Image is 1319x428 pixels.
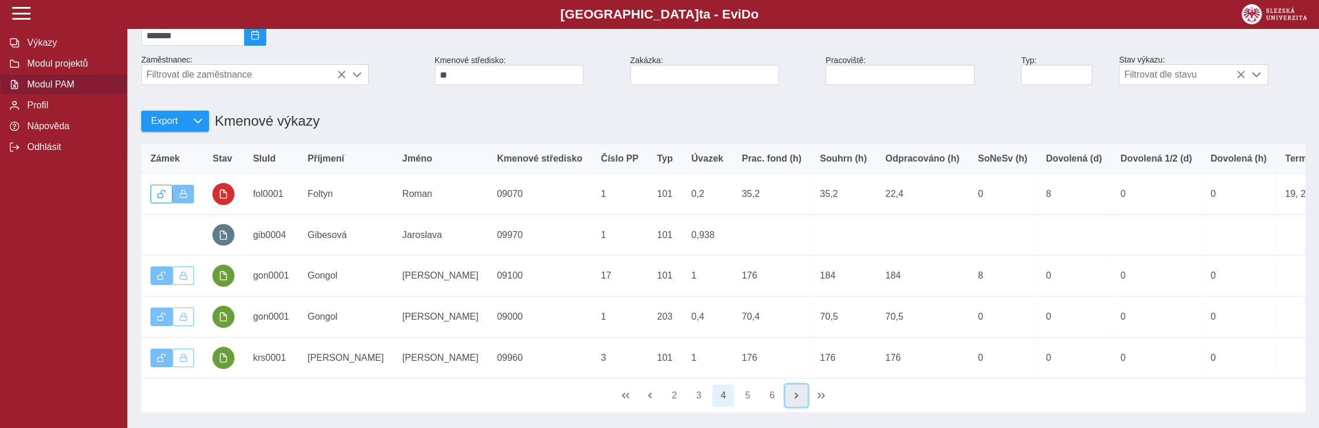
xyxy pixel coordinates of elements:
td: 0 [969,297,1037,338]
span: Zámek [150,153,180,164]
span: Modul PAM [24,79,117,90]
td: 0,2 [682,174,732,215]
td: 101 [648,337,682,378]
td: 184 [811,255,876,297]
span: D [741,7,751,21]
span: Číslo PP [601,153,638,164]
td: 1 [591,214,648,255]
button: Výkaz je odemčen. [150,266,172,285]
button: podepsáno [212,265,234,287]
button: 5 [737,385,759,407]
td: 0,4 [682,297,732,338]
td: 176 [876,337,969,378]
span: Jméno [402,153,432,164]
td: 176 [733,255,811,297]
span: Kmenové středisko [497,153,583,164]
span: SoNeSv (h) [978,153,1027,164]
button: 2025/09 [244,25,266,46]
td: Gongol [298,255,393,297]
td: [PERSON_NAME] [298,337,393,378]
td: 3 [591,337,648,378]
h1: Kmenové výkazy [209,107,319,135]
button: Výkaz je odemčen. [150,349,172,367]
td: [PERSON_NAME] [393,337,488,378]
span: Prac. fond (h) [742,153,802,164]
button: Uzamknout lze pouze výkaz, který je podepsán a schválen. [172,349,194,367]
td: 09100 [488,255,592,297]
span: Úvazek [691,153,723,164]
td: 09000 [488,297,592,338]
td: 0 [1111,174,1202,215]
button: Odemknout výkaz. [150,185,172,203]
button: Export [141,111,187,131]
td: 0 [1111,255,1202,297]
td: 22,4 [876,174,969,215]
button: podepsáno [212,306,234,328]
td: 70,5 [876,297,969,338]
button: 6 [761,385,783,407]
button: Výkaz uzamčen. [172,185,194,203]
td: 184 [876,255,969,297]
div: Typ: [1016,51,1114,90]
td: 0 [1201,297,1276,338]
td: 35,2 [733,174,811,215]
td: [PERSON_NAME] [393,297,488,338]
td: 0 [969,174,1037,215]
span: Odhlásit [24,142,117,152]
span: Odpracováno (h) [886,153,960,164]
span: Profil [24,100,117,111]
button: Výkaz je odemčen. [150,308,172,326]
td: 1 [591,174,648,215]
td: 176 [811,337,876,378]
td: 101 [648,214,682,255]
span: Nápověda [24,121,117,131]
td: 35,2 [811,174,876,215]
td: 0 [1037,337,1111,378]
td: 203 [648,297,682,338]
td: 101 [648,255,682,297]
td: 09960 [488,337,592,378]
td: 8 [969,255,1037,297]
button: uzamčeno [212,183,234,205]
td: 0 [1111,337,1202,378]
td: 0 [1201,255,1276,297]
td: 0 [969,337,1037,378]
span: Filtrovat dle stavu [1119,65,1245,85]
span: Výkazy [24,38,117,48]
span: SluId [253,153,275,164]
button: 2 [663,385,685,407]
div: Zakázka: [626,51,821,90]
td: 176 [733,337,811,378]
button: Uzamknout lze pouze výkaz, který je podepsán a schválen. [172,308,194,326]
td: 09970 [488,214,592,255]
span: Filtrovat dle zaměstnance [142,65,346,85]
span: Dovolená 1/2 (d) [1120,153,1192,164]
td: gib0004 [244,214,298,255]
td: 70,4 [733,297,811,338]
td: 8 [1037,174,1111,215]
td: gon0001 [244,297,298,338]
span: Modul projektů [24,58,117,69]
b: [GEOGRAPHIC_DATA] a - Evi [35,7,1284,22]
td: krs0001 [244,337,298,378]
td: 0 [1111,297,1202,338]
td: Foltyn [298,174,393,215]
span: t [699,7,703,21]
td: gon0001 [244,255,298,297]
button: 3 [688,385,710,407]
button: podepsáno [212,347,234,369]
button: prázdný [212,224,234,246]
td: Gibesová [298,214,393,255]
span: Dovolená (d) [1046,153,1102,164]
span: Souhrn (h) [820,153,867,164]
div: Kmenové středisko: [430,51,626,90]
span: Stav [212,153,232,164]
td: 1 [591,297,648,338]
td: 101 [648,174,682,215]
span: Příjmení [307,153,344,164]
td: 0 [1201,337,1276,378]
td: 0 [1037,297,1111,338]
span: Export [151,116,178,126]
button: Uzamknout lze pouze výkaz, který je podepsán a schválen. [172,266,194,285]
td: 0,938 [682,214,732,255]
